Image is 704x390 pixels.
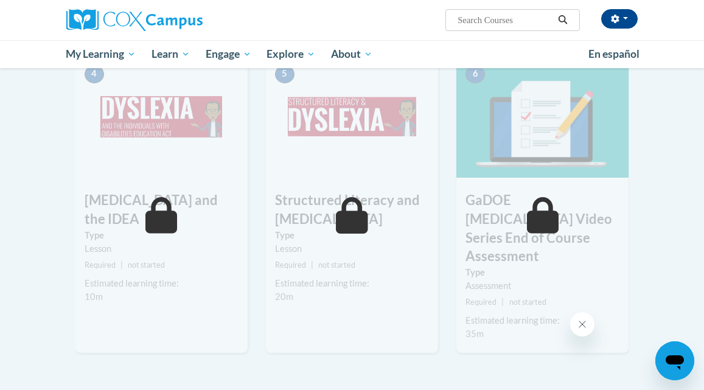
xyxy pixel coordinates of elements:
[85,260,116,270] span: Required
[318,260,355,270] span: not started
[120,260,123,270] span: |
[465,279,619,293] div: Assessment
[259,40,323,68] a: Explore
[144,40,198,68] a: Learn
[465,298,497,307] span: Required
[266,56,438,178] img: Course Image
[554,13,572,27] button: Search
[456,13,554,27] input: Search Courses
[275,291,293,302] span: 20m
[588,47,640,60] span: En español
[66,47,136,61] span: My Learning
[275,65,294,83] span: 5
[465,314,619,327] div: Estimated learning time:
[275,260,306,270] span: Required
[7,9,99,18] span: Hi. How can we help?
[509,298,546,307] span: not started
[198,40,259,68] a: Engage
[323,40,380,68] a: About
[267,47,315,61] span: Explore
[275,242,429,256] div: Lesson
[311,260,313,270] span: |
[85,229,239,242] label: Type
[275,277,429,290] div: Estimated learning time:
[465,266,619,279] label: Type
[85,242,239,256] div: Lesson
[580,41,647,67] a: En español
[331,47,372,61] span: About
[456,56,629,178] img: Course Image
[85,65,104,83] span: 4
[85,291,103,302] span: 10m
[266,191,438,229] h3: Structured Literacy and [MEDICAL_DATA]
[57,40,647,68] div: Main menu
[601,9,638,29] button: Account Settings
[456,191,629,266] h3: GaDOE [MEDICAL_DATA] Video Series End of Course Assessment
[465,329,484,339] span: 35m
[465,65,485,83] span: 6
[75,56,248,178] img: Course Image
[85,277,239,290] div: Estimated learning time:
[275,229,429,242] label: Type
[66,9,245,31] a: Cox Campus
[128,260,165,270] span: not started
[66,9,203,31] img: Cox Campus
[501,298,504,307] span: |
[570,312,594,336] iframe: Close message
[152,47,190,61] span: Learn
[655,341,694,380] iframe: Button to launch messaging window
[206,47,251,61] span: Engage
[75,191,248,229] h3: [MEDICAL_DATA] and the IDEA
[58,40,144,68] a: My Learning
